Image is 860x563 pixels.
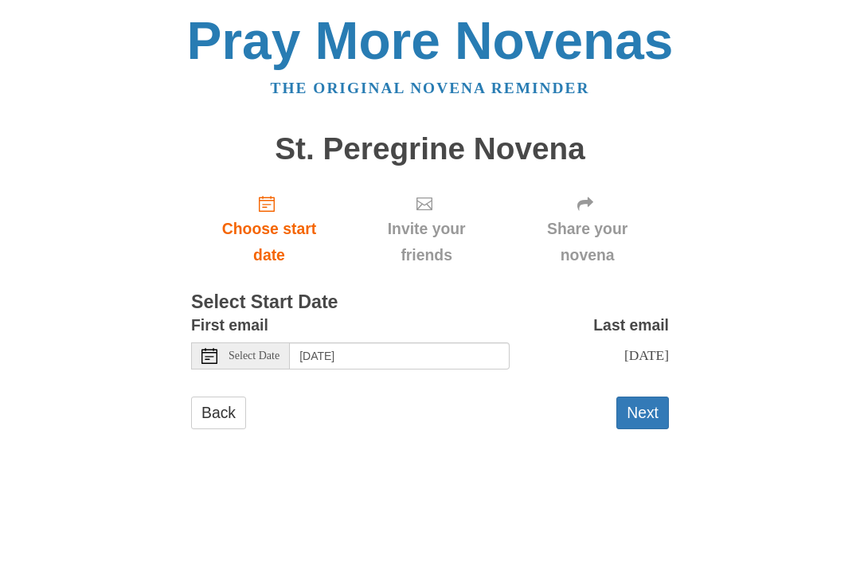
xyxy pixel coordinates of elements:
span: Invite your friends [363,216,490,268]
span: Share your novena [522,216,653,268]
span: [DATE] [624,347,669,363]
a: Pray More Novenas [187,11,674,70]
div: Click "Next" to confirm your start date first. [347,182,506,276]
label: First email [191,312,268,338]
h3: Select Start Date [191,292,669,313]
button: Next [616,397,669,429]
label: Last email [593,312,669,338]
a: The original novena reminder [271,80,590,96]
span: Select Date [229,350,279,362]
h1: St. Peregrine Novena [191,132,669,166]
div: Click "Next" to confirm your start date first. [506,182,669,276]
span: Choose start date [207,216,331,268]
a: Choose start date [191,182,347,276]
a: Back [191,397,246,429]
